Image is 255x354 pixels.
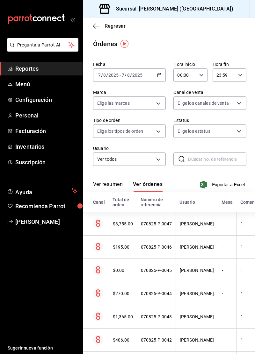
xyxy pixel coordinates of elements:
[173,90,246,95] label: Canal de venta
[179,200,214,205] div: Usuario
[15,127,77,135] span: Facturación
[180,314,214,319] div: [PERSON_NAME]
[113,244,133,250] div: $195.00
[201,181,245,188] button: Exportar a Excel
[180,244,214,250] div: [PERSON_NAME]
[113,337,133,343] div: $406.00
[15,202,77,210] span: Recomienda Parrot
[222,221,233,226] div: -
[141,244,172,250] div: 070825-P-0046
[141,291,172,296] div: 070825-P-0044
[98,73,101,78] input: --
[222,337,233,343] div: -
[113,197,133,207] div: Total de orden
[8,345,77,351] span: Sugerir nueva función
[93,181,123,192] button: Ver resumen
[101,73,103,78] span: /
[141,268,172,273] div: 070825-P-0045
[15,217,77,226] span: [PERSON_NAME]
[7,38,78,52] button: Pregunta a Parrot AI
[108,73,119,78] input: ----
[70,17,75,22] button: open_drawer_menu
[106,73,108,78] span: /
[93,23,126,29] button: Regresar
[15,111,77,120] span: Personal
[17,42,69,48] span: Pregunta a Parrot AI
[178,128,210,134] span: Elige los estatus
[15,80,77,88] span: Menú
[141,197,172,207] div: Número de referencia
[97,128,143,134] span: Elige los tipos de orden
[180,268,214,273] div: [PERSON_NAME]
[93,90,166,95] label: Marca
[180,221,214,226] div: [PERSON_NAME]
[133,181,163,192] button: Ver órdenes
[222,314,233,319] div: -
[103,73,106,78] input: --
[113,268,133,273] div: $0.00
[15,187,69,195] span: Ayuda
[15,142,77,151] span: Inventarios
[213,62,246,67] label: Hora fin
[127,73,130,78] input: --
[113,314,133,319] div: $1,365.00
[222,291,233,296] div: -
[178,100,229,106] span: Elige los canales de venta
[125,73,127,78] span: /
[120,40,128,48] img: Tooltip marker
[111,5,233,13] h3: Sucursal: [PERSON_NAME] ([GEOGRAPHIC_DATA])
[93,62,166,67] label: Fecha
[93,200,105,205] div: Canal
[15,158,77,166] span: Suscripción
[188,153,246,166] input: Buscar no. de referencia
[130,73,132,78] span: /
[105,23,126,29] span: Regresar
[93,118,166,123] label: Tipo de orden
[141,314,172,319] div: 070825-P-0043
[180,291,214,296] div: [PERSON_NAME]
[4,46,78,53] a: Pregunta a Parrot AI
[222,268,233,273] div: -
[113,221,133,226] div: $3,755.00
[15,96,77,104] span: Configuración
[97,156,154,163] span: Ver todos
[113,291,133,296] div: $270.00
[222,200,233,205] div: Mesa
[173,62,207,67] label: Hora inicio
[132,73,143,78] input: ----
[180,337,214,343] div: [PERSON_NAME]
[93,146,166,151] label: Usuario
[222,244,233,250] div: -
[141,337,172,343] div: 070825-P-0042
[97,100,130,106] span: Elige las marcas
[173,118,246,123] label: Estatus
[15,64,77,73] span: Reportes
[93,181,163,192] div: navigation tabs
[120,73,121,78] span: -
[141,221,172,226] div: 070825-P-0047
[93,39,117,49] div: Órdenes
[121,73,125,78] input: --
